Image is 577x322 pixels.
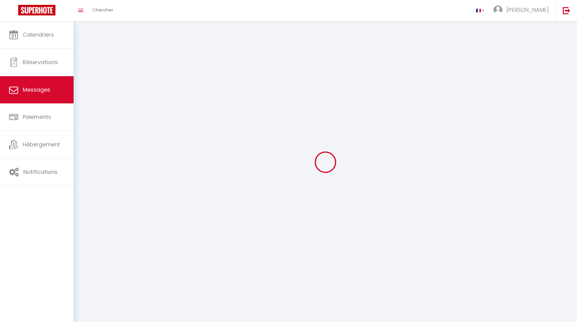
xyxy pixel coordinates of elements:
span: Calendriers [23,31,54,38]
span: Chercher [92,7,113,13]
span: Réservations [23,58,58,66]
span: Paiements [23,113,51,121]
img: ... [493,5,502,15]
span: Hébergement [23,141,60,148]
img: Super Booking [18,5,55,15]
span: [PERSON_NAME] [506,6,549,14]
img: logout [563,7,570,14]
span: Notifications [23,168,58,176]
span: Messages [23,86,50,93]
